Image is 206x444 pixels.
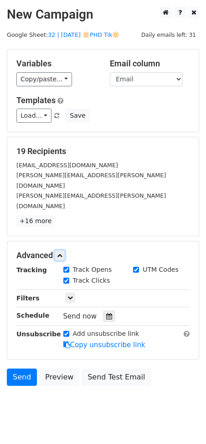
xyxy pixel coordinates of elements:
a: Load... [16,109,51,123]
a: Templates [16,95,56,105]
strong: Schedule [16,312,49,319]
label: Track Opens [73,265,112,274]
a: +16 more [16,215,55,227]
iframe: Chat Widget [160,400,206,444]
strong: Unsubscribe [16,330,61,338]
h5: 19 Recipients [16,146,190,156]
h5: Variables [16,59,96,69]
small: Google Sheet: [7,31,119,38]
a: Copy/paste... [16,72,72,86]
button: Save [66,109,89,123]
small: [PERSON_NAME][EMAIL_ADDRESS][PERSON_NAME][DOMAIN_NAME] [16,172,166,189]
small: [PERSON_NAME][EMAIL_ADDRESS][PERSON_NAME][DOMAIN_NAME] [16,192,166,210]
strong: Tracking [16,266,47,274]
a: Preview [39,369,79,386]
small: [EMAIL_ADDRESS][DOMAIN_NAME] [16,162,118,169]
h2: New Campaign [7,7,199,22]
span: Send now [63,312,97,320]
strong: Filters [16,294,40,302]
h5: Email column [110,59,190,69]
label: Track Clicks [73,276,110,285]
label: UTM Codes [143,265,178,274]
label: Add unsubscribe link [73,329,139,339]
a: Copy unsubscribe link [63,341,145,349]
a: 32 | [DATE] 🔆PHD Tik🔆 [48,31,119,38]
a: Daily emails left: 31 [138,31,199,38]
h5: Advanced [16,250,190,260]
a: Send Test Email [82,369,151,386]
span: Daily emails left: 31 [138,30,199,40]
a: Send [7,369,37,386]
